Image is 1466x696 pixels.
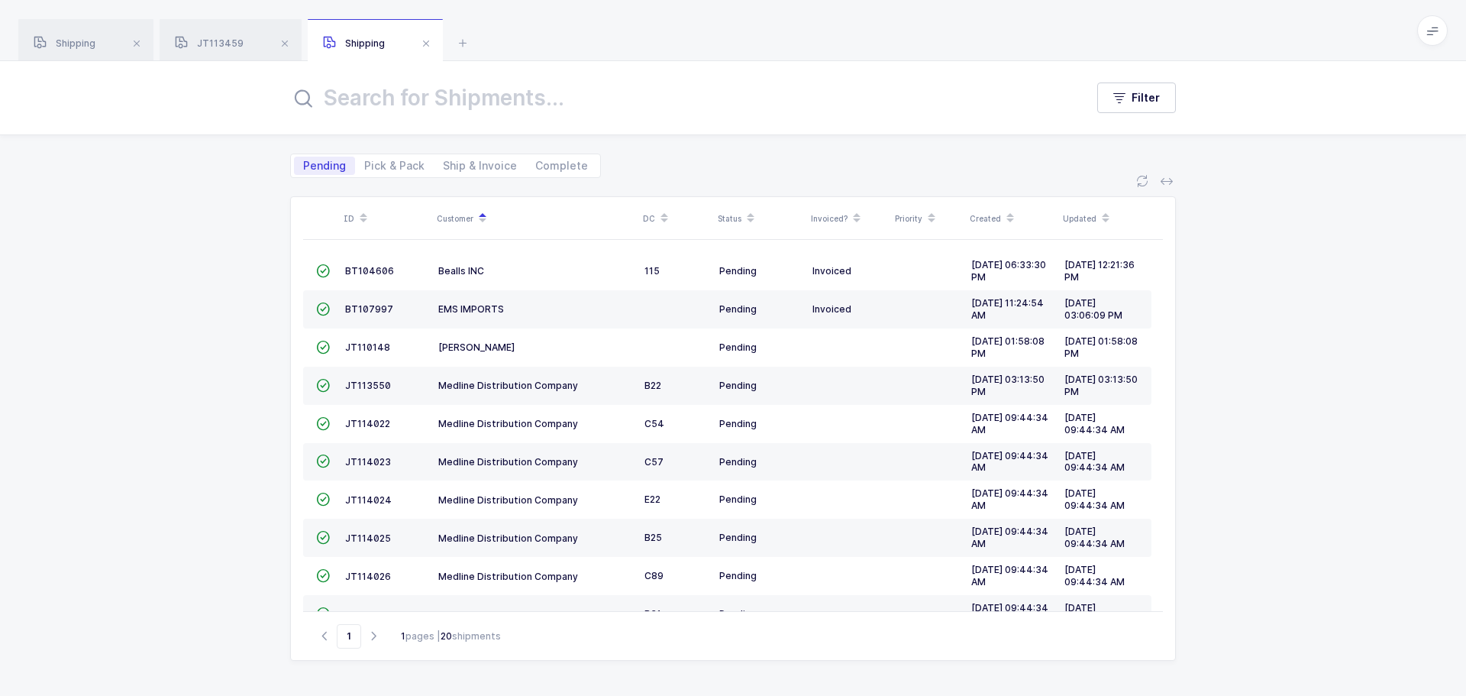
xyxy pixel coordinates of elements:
span: JT114022 [345,418,390,429]
span: EMS IMPORTS [438,303,504,315]
span: JT114024 [345,494,392,506]
span: Bealls INC [438,265,484,277]
div: Status [718,206,802,231]
span: [DATE] 09:44:34 AM [1064,564,1125,588]
span:  [316,494,330,505]
span: E22 [644,494,660,505]
span:  [316,608,330,620]
span: [DATE] 09:44:34 AM [971,412,1048,435]
span: [DATE] 09:44:34 AM [971,487,1048,511]
span: [DATE] 01:58:08 PM [1064,335,1138,359]
span: [DATE] 01:58:08 PM [971,335,1045,359]
span: Ship & Invoice [443,160,517,171]
span: 115 [644,265,660,277]
span: Pending [719,418,757,429]
span: Medline Distribution Company [438,456,578,468]
b: 20 [441,630,452,642]
span:  [316,455,330,467]
span: [DATE] 09:44:34 AM [1064,487,1125,511]
span: BT104606 [345,265,394,277]
span: [PERSON_NAME] [438,342,515,353]
span:  [316,532,330,543]
span:  [316,418,330,429]
span: Medline Distribution Company [438,380,578,391]
span: Pending [719,494,757,505]
span: Medline Distribution Company [438,494,578,506]
span: [DATE] 06:33:30 PM [971,259,1046,283]
span: Pending [719,342,757,353]
span: B25 [644,532,662,543]
span: [DATE] 11:24:54 AM [971,297,1044,321]
span: [DATE] 09:44:34 AM [1064,450,1125,474]
span: [DATE] 09:44:34 AM [971,564,1048,588]
span: JT114025 [345,533,391,544]
span: C89 [644,570,664,581]
span: JT113550 [345,380,391,391]
span: Medline Distribution Company [438,418,578,429]
span: [DATE] 09:44:34 AM [971,450,1048,474]
span: Pending [719,570,757,581]
span:  [316,342,330,353]
span:  [316,570,330,581]
span: BT107997 [345,303,393,315]
span:  [316,265,330,277]
span: JT114023 [345,456,391,468]
span: Go to [337,624,361,649]
span: Pending [719,532,757,543]
span: B22 [644,380,661,391]
span: Shipping [323,37,385,49]
span: [DATE] 03:13:50 PM [1064,374,1138,397]
span: Pending [719,608,757,620]
span: Complete [535,160,588,171]
div: Priority [895,206,961,231]
span: [DATE] 09:44:34 AM [1064,412,1125,435]
input: Search for Shipments... [290,79,1067,116]
button: Filter [1097,83,1176,113]
span: Pending [719,380,757,391]
div: ID [344,206,428,231]
span: Pending [719,456,757,468]
span: [DATE] 12:21:36 PM [1064,259,1135,283]
span: Pending [303,160,346,171]
span: JT110148 [345,342,390,353]
span:  [316,380,330,391]
span: [DATE] 09:44:34 AM [1064,526,1125,549]
span: C54 [644,418,664,429]
div: Invoiced? [811,206,886,231]
span: Medline Distribution Company [438,571,578,582]
span: Medline Distribution Company [438,609,578,620]
span: Filter [1132,90,1160,105]
span: [DATE] 09:44:34 AM [1064,602,1125,626]
span: Medline Distribution Company [438,533,578,544]
span: Pick & Pack [364,160,425,171]
span: [DATE] 09:44:34 AM [971,602,1048,626]
div: Customer [437,206,634,231]
span: JT114027 [345,609,391,620]
span: Pending [719,265,757,277]
span: JT114026 [345,571,391,582]
b: 1 [401,630,405,642]
span: [DATE] 03:13:50 PM [971,374,1045,397]
span: [DATE] 03:06:09 PM [1064,297,1122,321]
div: Invoiced [812,303,884,316]
div: Invoiced [812,265,884,277]
span: JT113459 [175,37,244,49]
div: Updated [1063,206,1147,231]
div: pages | shipments [401,630,501,643]
span: [DATE] 09:44:34 AM [971,526,1048,549]
span: Pending [719,303,757,315]
span: B31 [644,608,661,620]
span:  [316,303,330,315]
span: Shipping [34,37,95,49]
span: C57 [644,456,664,468]
div: DC [643,206,709,231]
div: Created [970,206,1054,231]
